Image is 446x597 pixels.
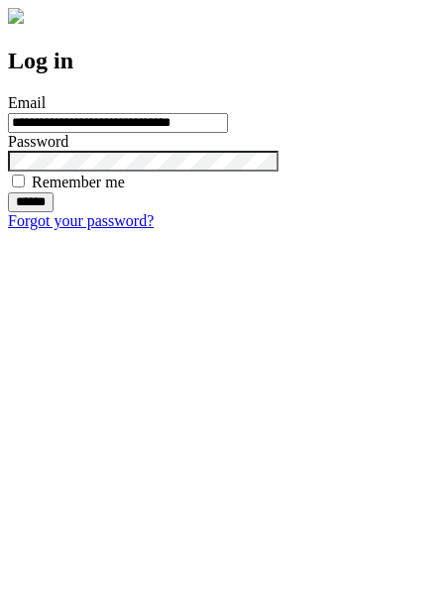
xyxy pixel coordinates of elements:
[8,94,46,111] label: Email
[32,174,125,190] label: Remember me
[8,48,438,74] h2: Log in
[8,133,68,150] label: Password
[8,8,24,24] img: logo-4e3dc11c47720685a147b03b5a06dd966a58ff35d612b21f08c02c0306f2b779.png
[8,212,154,229] a: Forgot your password?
